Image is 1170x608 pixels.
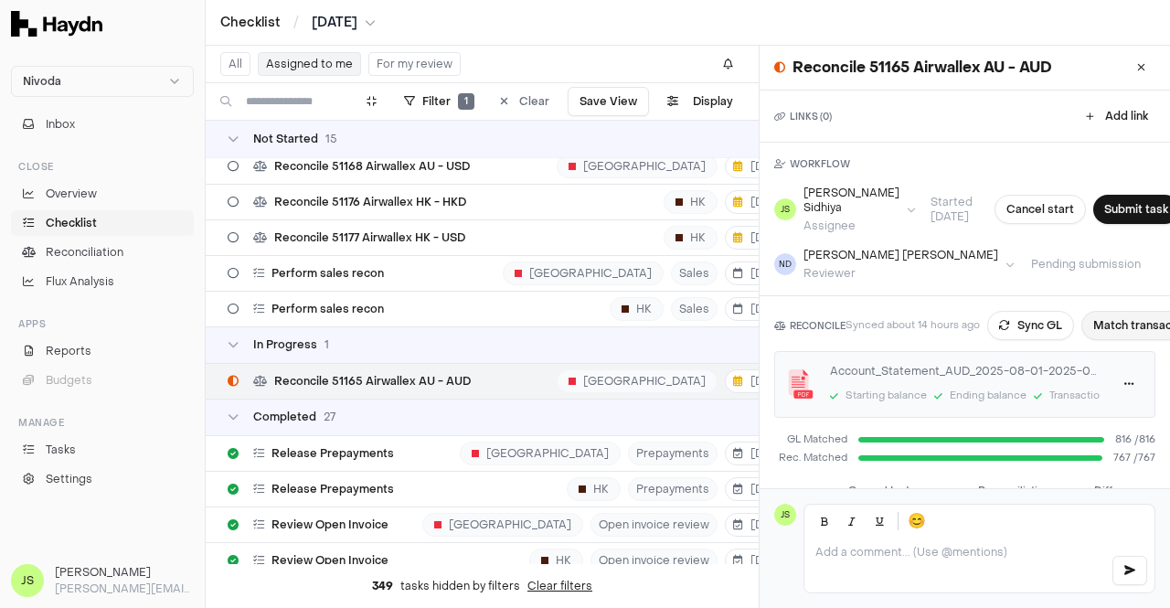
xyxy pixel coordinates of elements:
[274,374,471,389] span: Reconcile 51165 Airwallex AU - AUD
[11,152,194,181] div: Close
[733,553,789,568] span: [DATE]
[567,477,621,501] div: HK
[46,471,92,487] span: Settings
[671,261,718,285] span: Sales
[1113,451,1155,466] span: 767 / 767
[11,181,194,207] a: Overview
[11,338,194,364] a: Reports
[830,363,1100,379] div: Account_Statement_AUD_2025-08-01-2025-08-31.pdf
[733,302,789,316] span: [DATE]
[725,226,797,250] button: [DATE]
[290,13,303,31] span: /
[46,116,75,133] span: Inbox
[557,369,718,393] div: [GEOGRAPHIC_DATA]
[839,508,865,534] button: Italic (Ctrl+I)
[590,513,718,537] span: Open invoice review
[725,549,797,572] button: [DATE]
[733,517,789,532] span: [DATE]
[664,226,718,250] div: HK
[271,517,388,532] span: Review Open Invoice
[846,389,927,404] div: Starting balance
[220,52,250,76] button: All
[368,52,461,76] button: For my review
[325,132,337,146] span: 15
[1058,477,1155,507] th: Difference
[312,14,376,32] button: [DATE]
[253,132,318,146] span: Not Started
[271,553,388,568] span: Review Open Invoice
[774,198,796,220] span: JS
[1049,389,1111,404] div: Transactions
[1079,105,1155,127] button: Add link
[274,230,465,245] span: Reconcile 51177 Airwallex HK - USD
[664,190,718,214] div: HK
[725,261,797,285] button: [DATE]
[733,230,789,245] span: [DATE]
[46,343,91,359] span: Reports
[774,432,847,448] span: GL Matched
[11,240,194,265] a: Reconciliation
[46,273,114,290] span: Flux Analysis
[786,369,815,399] img: application/pdf
[11,309,194,338] div: Apps
[628,442,718,465] span: Prepayments
[460,442,621,465] div: [GEOGRAPHIC_DATA]
[774,248,1015,281] button: ND[PERSON_NAME] [PERSON_NAME]Reviewer
[792,57,1052,79] h1: Reconcile 51165 Airwallex AU - AUD
[11,66,194,97] button: Nivoda
[529,549,583,572] div: HK
[458,93,474,110] span: 1
[733,195,789,209] span: [DATE]
[725,513,797,537] button: [DATE]
[916,195,987,224] span: Started [DATE]
[324,337,329,352] span: 1
[774,186,916,233] button: JS[PERSON_NAME] SidhiyaAssignee
[610,297,664,321] div: HK
[258,52,361,76] button: Assigned to me
[628,477,718,501] span: Prepayments
[220,14,376,32] nav: breadcrumb
[11,11,102,37] img: Haydn Logo
[803,186,899,215] div: [PERSON_NAME] Sidhiya
[725,155,797,178] button: [DATE]
[1115,432,1155,448] span: 816 / 816
[812,508,837,534] button: Bold (Ctrl+B)
[55,581,194,597] p: [PERSON_NAME][EMAIL_ADDRESS][DOMAIN_NAME]
[11,112,194,137] button: Inbox
[46,186,97,202] span: Overview
[904,508,930,534] button: 😊
[803,248,998,262] div: [PERSON_NAME] [PERSON_NAME]
[220,14,281,32] a: Checklist
[557,155,718,178] div: [GEOGRAPHIC_DATA]
[950,389,1026,404] div: Ending balance
[774,451,847,466] div: Rec. Matched
[206,564,759,608] div: tasks hidden by filters
[774,319,846,333] h3: RECONCILE
[846,318,980,334] p: Synced about 14 hours ago
[422,513,583,537] div: [GEOGRAPHIC_DATA]
[274,195,466,209] span: Reconcile 51176 Airwallex HK - HKD
[774,504,796,526] span: JS
[11,408,194,437] div: Manage
[733,159,789,174] span: [DATE]
[733,374,789,389] span: [DATE]
[987,311,1074,340] button: Sync GL
[324,410,335,424] span: 27
[422,94,451,109] span: Filter
[312,14,357,32] span: [DATE]
[11,210,194,236] a: Checklist
[489,87,560,116] button: Clear
[253,410,316,424] span: Completed
[774,157,1155,171] h3: WORKFLOW
[725,297,797,321] button: [DATE]
[372,579,393,593] span: 349
[725,442,797,465] button: [DATE]
[774,110,832,123] h3: LINKS ( 0 )
[274,159,470,174] span: Reconcile 51168 Airwallex AU - USD
[55,564,194,581] h3: [PERSON_NAME]
[46,215,97,231] span: Checklist
[656,87,744,116] button: Display
[11,466,194,492] a: Settings
[527,579,592,593] button: Clear filters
